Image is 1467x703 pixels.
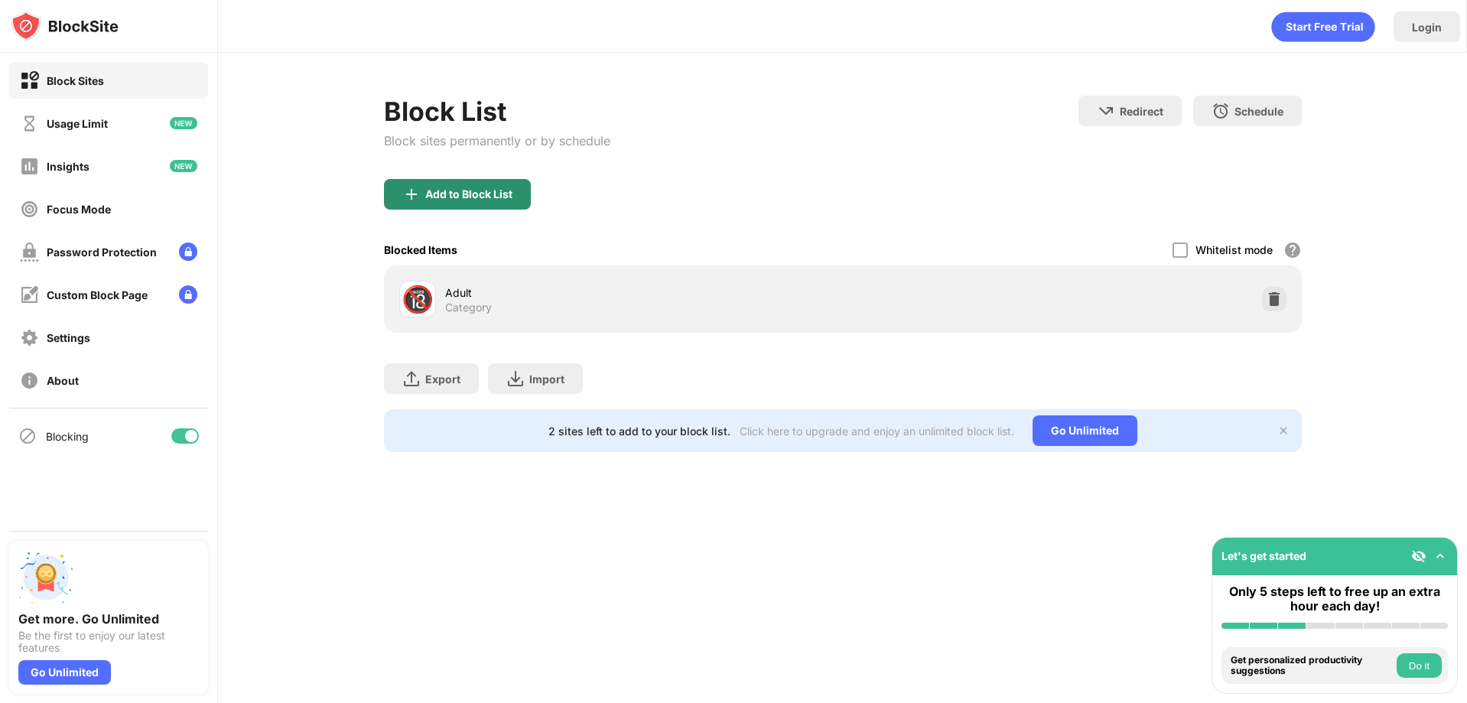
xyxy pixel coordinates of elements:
[20,242,39,262] img: password-protection-off.svg
[179,285,197,304] img: lock-menu.svg
[18,427,37,445] img: blocking-icon.svg
[1195,243,1273,256] div: Whitelist mode
[47,331,90,344] div: Settings
[445,301,492,314] div: Category
[425,188,512,200] div: Add to Block List
[1231,655,1393,677] div: Get personalized productivity suggestions
[20,114,39,133] img: time-usage-off.svg
[11,11,119,41] img: logo-blocksite.svg
[20,71,39,90] img: block-on.svg
[18,660,111,685] div: Go Unlimited
[47,374,79,387] div: About
[1033,415,1137,446] div: Go Unlimited
[47,246,157,259] div: Password Protection
[20,200,39,219] img: focus-off.svg
[47,74,104,87] div: Block Sites
[1221,584,1448,613] div: Only 5 steps left to free up an extra hour each day!
[1397,653,1442,678] button: Do it
[402,284,434,315] div: 🔞
[384,133,610,148] div: Block sites permanently or by schedule
[47,288,148,301] div: Custom Block Page
[20,371,39,390] img: about-off.svg
[47,203,111,216] div: Focus Mode
[47,117,108,130] div: Usage Limit
[170,117,197,129] img: new-icon.svg
[20,285,39,304] img: customize-block-page-off.svg
[170,160,197,172] img: new-icon.svg
[47,160,89,173] div: Insights
[20,157,39,176] img: insights-off.svg
[529,373,564,386] div: Import
[1153,15,1452,172] iframe: Okno Zaloguj się przez Google
[46,430,89,443] div: Blocking
[1433,548,1448,564] img: omni-setup-toggle.svg
[1221,549,1306,562] div: Let's get started
[1271,11,1375,42] div: animation
[384,96,610,127] div: Block List
[179,242,197,261] img: lock-menu.svg
[1277,425,1290,437] img: x-button.svg
[18,611,199,627] div: Get more. Go Unlimited
[548,425,730,438] div: 2 sites left to add to your block list.
[1120,105,1163,118] div: Redirect
[740,425,1014,438] div: Click here to upgrade and enjoy an unlimited block list.
[445,285,843,301] div: Adult
[1411,548,1426,564] img: eye-not-visible.svg
[425,373,460,386] div: Export
[18,630,199,654] div: Be the first to enjoy our latest features
[18,550,73,605] img: push-unlimited.svg
[20,328,39,347] img: settings-off.svg
[384,243,457,256] div: Blocked Items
